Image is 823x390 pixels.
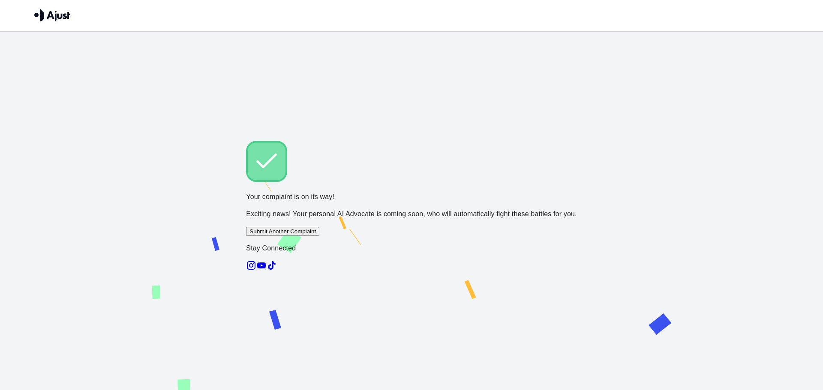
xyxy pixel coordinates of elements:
p: Exciting news! Your personal AI Advocate is coming soon, who will automatically fight these battl... [246,209,577,219]
p: Your complaint is on its way! [246,192,577,202]
p: Stay Connected [246,243,577,253]
button: Submit Another Complaint [246,227,319,236]
img: Ajust [34,9,70,21]
img: Check! [246,141,287,182]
